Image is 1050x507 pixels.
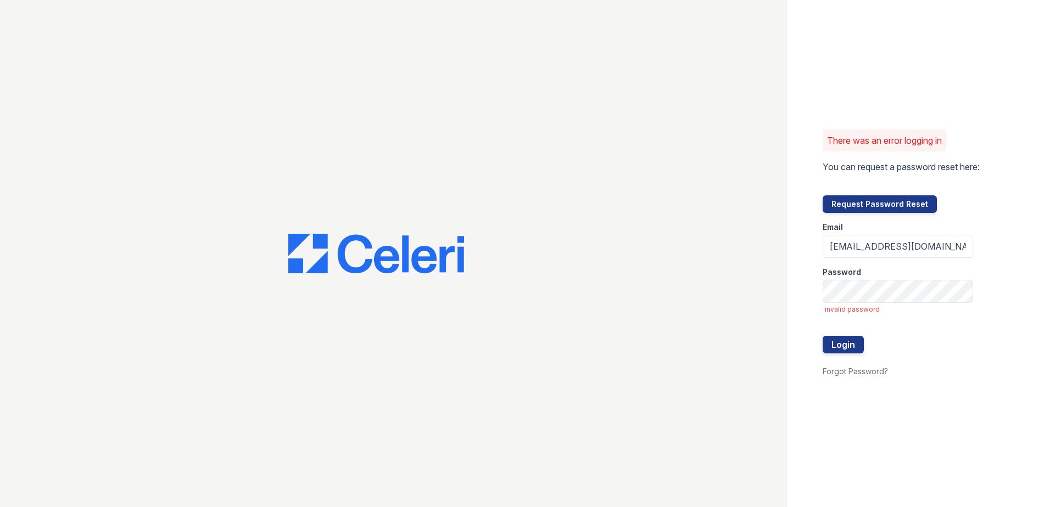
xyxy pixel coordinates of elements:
[823,222,843,233] label: Email
[823,195,937,213] button: Request Password Reset
[823,336,864,353] button: Login
[288,234,464,273] img: CE_Logo_Blue-a8612792a0a2168367f1c8372b55b34899dd931a85d93a1a3d3e32e68fde9ad4.png
[825,305,973,314] span: invalid password
[823,267,861,278] label: Password
[827,134,942,147] p: There was an error logging in
[823,160,980,173] p: You can request a password reset here:
[823,367,888,376] a: Forgot Password?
